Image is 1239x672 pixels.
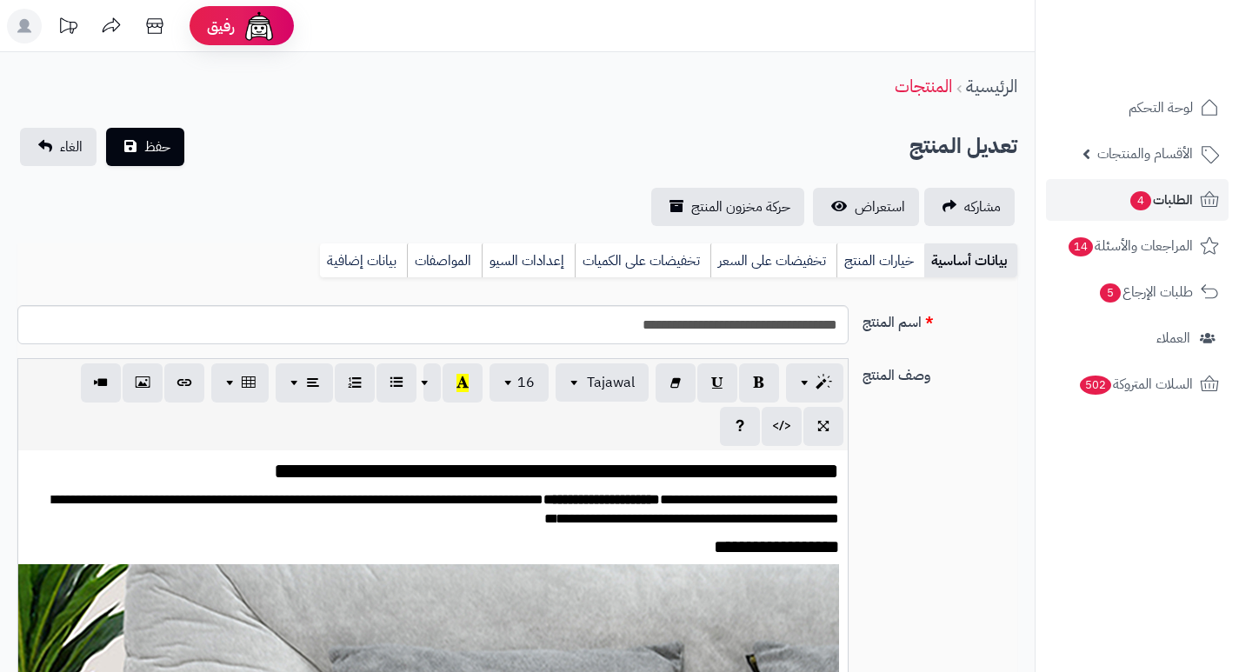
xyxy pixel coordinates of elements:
a: تخفيضات على الكميات [575,243,710,278]
span: العملاء [1156,326,1190,350]
span: حركة مخزون المنتج [691,196,790,217]
span: مشاركه [964,196,1001,217]
button: 16 [490,363,549,402]
a: تخفيضات على السعر [710,243,836,278]
a: الطلبات4 [1046,179,1229,221]
span: الغاء [60,136,83,157]
span: لوحة التحكم [1129,96,1193,120]
a: لوحة التحكم [1046,87,1229,129]
h2: تعديل المنتج [909,129,1017,164]
a: الغاء [20,128,97,166]
span: Tajawal [587,372,635,393]
a: الرئيسية [966,73,1017,99]
span: 16 [517,372,535,393]
a: استعراض [813,188,919,226]
button: Tajawal [556,363,649,402]
img: logo-2.png [1121,43,1222,80]
a: المراجعات والأسئلة14 [1046,225,1229,267]
a: بيانات أساسية [924,243,1017,278]
span: 502 [1080,376,1111,395]
label: اسم المنتج [856,305,1024,333]
a: العملاء [1046,317,1229,359]
span: الأقسام والمنتجات [1097,142,1193,166]
label: وصف المنتج [856,358,1024,386]
button: حفظ [106,128,184,166]
span: السلات المتروكة [1078,372,1193,396]
span: طلبات الإرجاع [1098,280,1193,304]
span: 5 [1100,283,1121,303]
a: بيانات إضافية [320,243,407,278]
span: رفيق [207,16,235,37]
a: خيارات المنتج [836,243,924,278]
span: الطلبات [1129,188,1193,212]
span: حفظ [144,136,170,157]
span: 14 [1069,237,1093,256]
a: المنتجات [895,73,952,99]
a: السلات المتروكة502 [1046,363,1229,405]
a: طلبات الإرجاع5 [1046,271,1229,313]
a: المواصفات [407,243,482,278]
span: المراجعات والأسئلة [1067,234,1193,258]
a: حركة مخزون المنتج [651,188,804,226]
a: تحديثات المنصة [46,9,90,48]
span: 4 [1130,191,1151,210]
img: ai-face.png [242,9,276,43]
a: إعدادات السيو [482,243,575,278]
span: استعراض [855,196,905,217]
a: مشاركه [924,188,1015,226]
